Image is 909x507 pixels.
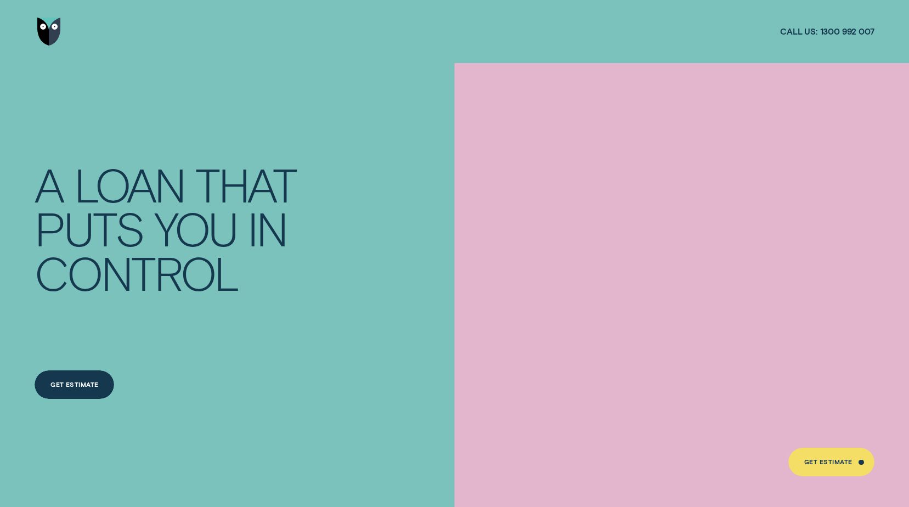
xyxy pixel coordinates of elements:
a: Get Estimate [35,370,114,399]
a: Call us:1300 992 007 [780,26,874,37]
span: 1300 992 007 [820,26,874,37]
a: Get Estimate [788,448,874,476]
img: Wisr [37,18,61,46]
h4: A LOAN THAT PUTS YOU IN CONTROL [35,162,308,294]
span: Call us: [780,26,817,37]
